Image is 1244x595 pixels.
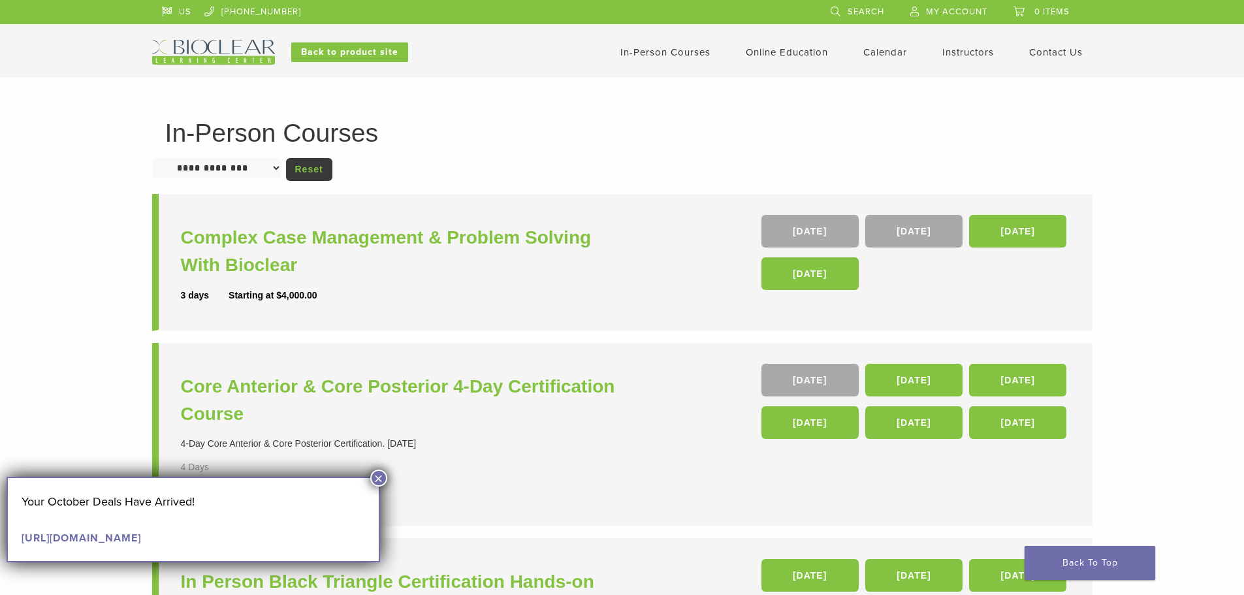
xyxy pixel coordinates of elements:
[865,559,963,592] a: [DATE]
[746,46,828,58] a: Online Education
[181,373,626,428] a: Core Anterior & Core Posterior 4-Day Certification Course
[1025,546,1155,580] a: Back To Top
[181,437,626,451] div: 4-Day Core Anterior & Core Posterior Certification. [DATE]
[22,532,141,545] a: [URL][DOMAIN_NAME]
[865,364,963,396] a: [DATE]
[152,40,275,65] img: Bioclear
[848,7,884,17] span: Search
[761,364,1070,445] div: , , , , ,
[286,158,332,181] a: Reset
[229,289,317,302] div: Starting at $4,000.00
[761,364,859,396] a: [DATE]
[1029,46,1083,58] a: Contact Us
[620,46,710,58] a: In-Person Courses
[761,215,1070,297] div: , , ,
[22,492,365,511] p: Your October Deals Have Arrived!
[969,559,1066,592] a: [DATE]
[926,7,987,17] span: My Account
[761,406,859,439] a: [DATE]
[761,257,859,290] a: [DATE]
[865,406,963,439] a: [DATE]
[969,406,1066,439] a: [DATE]
[969,215,1066,248] a: [DATE]
[969,364,1066,396] a: [DATE]
[181,460,247,474] div: 4 Days
[761,559,859,592] a: [DATE]
[181,224,626,279] a: Complex Case Management & Problem Solving With Bioclear
[761,215,859,248] a: [DATE]
[165,120,1079,146] h1: In-Person Courses
[1034,7,1070,17] span: 0 items
[863,46,907,58] a: Calendar
[865,215,963,248] a: [DATE]
[942,46,994,58] a: Instructors
[181,289,229,302] div: 3 days
[291,42,408,62] a: Back to product site
[370,470,387,487] button: Close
